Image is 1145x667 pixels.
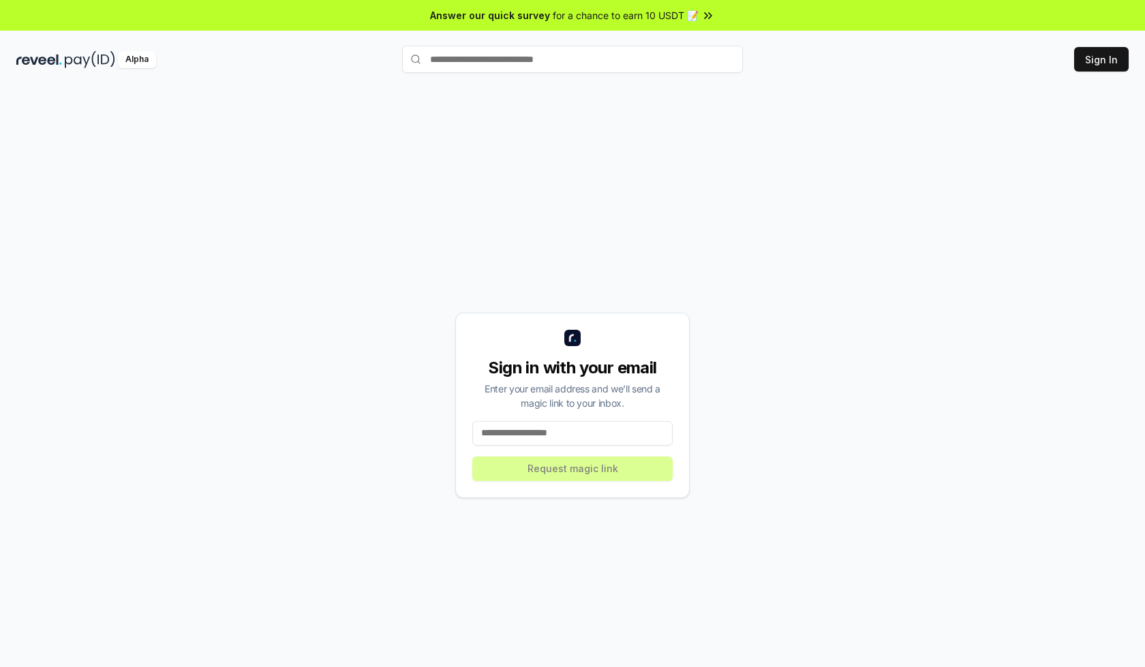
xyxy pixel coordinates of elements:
[553,8,699,22] span: for a chance to earn 10 USDT 📝
[472,382,673,410] div: Enter your email address and we’ll send a magic link to your inbox.
[65,51,115,68] img: pay_id
[1074,47,1129,72] button: Sign In
[472,357,673,379] div: Sign in with your email
[430,8,550,22] span: Answer our quick survey
[118,51,156,68] div: Alpha
[564,330,581,346] img: logo_small
[16,51,62,68] img: reveel_dark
